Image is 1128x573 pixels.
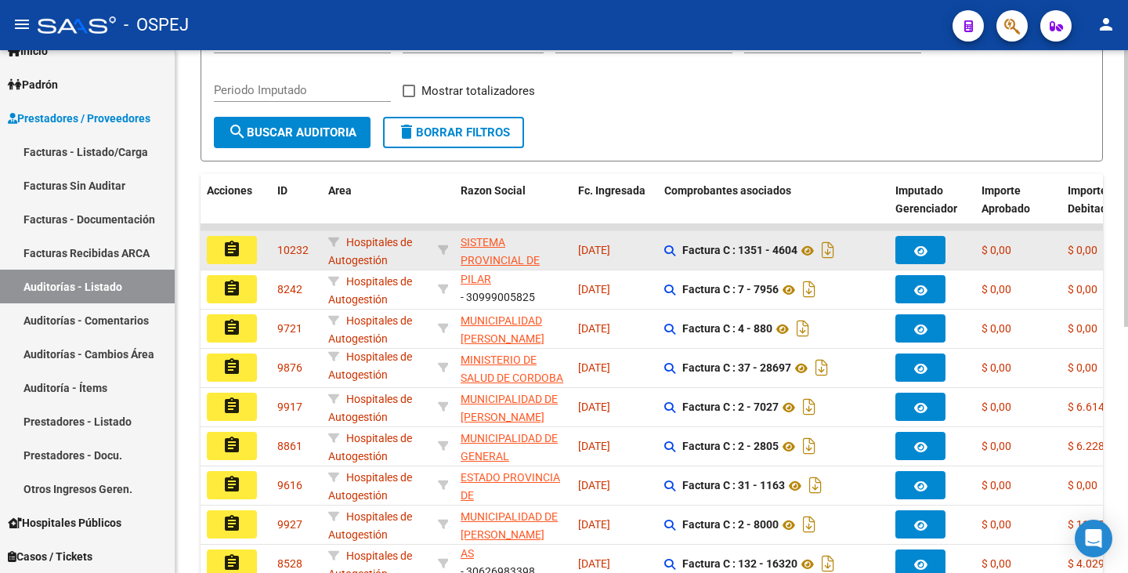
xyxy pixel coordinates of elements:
[461,236,540,285] span: SISTEMA PROVINCIAL DE SALUD
[982,322,1011,335] span: $ 0,00
[222,475,241,494] mat-icon: assignment
[277,244,309,256] span: 10232
[578,557,610,570] span: [DATE]
[982,518,1011,531] span: $ 0,00
[328,314,412,345] span: Hospitales de Autogestión
[812,355,832,380] i: Descargar documento
[1068,361,1097,374] span: $ 0,00
[222,397,241,415] mat-icon: assignment
[682,401,779,414] strong: Factura C : 2 - 7027
[982,361,1011,374] span: $ 0,00
[328,275,412,306] span: Hospitales de Autogestión
[271,174,322,243] datatable-header-cell: ID
[397,125,510,140] span: Borrar Filtros
[1068,401,1119,413] span: $ 6.614,00
[461,430,566,462] div: - 30999000874
[682,558,797,571] strong: Factura C : 132 - 16320
[397,122,416,141] mat-icon: delete
[461,510,558,541] span: MUNICIPALIDAD DE [PERSON_NAME]
[578,283,610,296] span: [DATE]
[982,401,1011,413] span: $ 0,00
[222,436,241,455] mat-icon: assignment
[222,553,241,572] mat-icon: assignment
[277,401,302,413] span: 9917
[222,240,241,259] mat-icon: assignment
[975,174,1061,243] datatable-header-cell: Importe Aprobado
[682,519,779,531] strong: Factura C : 2 - 8000
[578,361,610,374] span: [DATE]
[277,518,302,531] span: 9927
[578,322,610,335] span: [DATE]
[8,514,121,531] span: Hospitales Públicos
[277,361,302,374] span: 9876
[222,318,241,337] mat-icon: assignment
[818,238,838,263] i: Descargar documento
[461,312,566,345] div: - 30999074843
[578,401,610,413] span: [DATE]
[658,174,889,243] datatable-header-cell: Comprobantes asociados
[982,479,1011,491] span: $ 0,00
[461,354,563,384] span: MINISTERIO DE SALUD DE CORDOBA
[682,323,772,335] strong: Factura C : 4 - 880
[461,469,566,502] div: - 30673377544
[222,279,241,298] mat-icon: assignment
[578,518,610,531] span: [DATE]
[322,174,432,243] datatable-header-cell: Area
[1097,15,1115,34] mat-icon: person
[277,557,302,570] span: 8528
[1068,184,1113,215] span: Importe Debitado
[461,234,566,267] div: - 30691822849
[328,184,352,197] span: Area
[799,277,819,302] i: Descargar documento
[461,508,566,541] div: - 30999001552
[1068,479,1097,491] span: $ 0,00
[277,184,287,197] span: ID
[201,174,271,243] datatable-header-cell: Acciones
[461,273,566,306] div: - 30999005825
[8,110,150,127] span: Prestadores / Proveedores
[578,440,610,452] span: [DATE]
[277,322,302,335] span: 9721
[1068,440,1119,452] span: $ 6.228,00
[8,42,48,60] span: Inicio
[578,244,610,256] span: [DATE]
[228,125,356,140] span: Buscar Auditoria
[799,433,819,459] i: Descargar documento
[982,283,1011,296] span: $ 0,00
[1068,518,1126,531] span: $ 11.889,00
[461,393,558,423] span: MUNICIPALIDAD DE [PERSON_NAME]
[682,362,791,375] strong: Factura C : 37 - 28697
[982,244,1011,256] span: $ 0,00
[277,479,302,491] span: 9616
[982,440,1011,452] span: $ 0,00
[1068,283,1097,296] span: $ 0,00
[682,441,779,453] strong: Factura C : 2 - 2805
[454,174,572,243] datatable-header-cell: Razon Social
[383,117,524,148] button: Borrar Filtros
[222,357,241,376] mat-icon: assignment
[277,440,302,452] span: 8861
[328,510,412,541] span: Hospitales de Autogestión
[682,284,779,296] strong: Factura C : 7 - 7956
[328,432,412,462] span: Hospitales de Autogestión
[799,512,819,537] i: Descargar documento
[982,184,1030,215] span: Importe Aprobado
[793,316,813,341] i: Descargar documento
[277,283,302,296] span: 8242
[8,76,58,93] span: Padrón
[805,473,826,498] i: Descargar documento
[982,557,1011,570] span: $ 0,00
[461,432,558,481] span: MUNICIPALIDAD DE GENERAL [PERSON_NAME]
[682,480,785,492] strong: Factura C : 31 - 1163
[578,479,610,491] span: [DATE]
[8,548,92,565] span: Casos / Tickets
[124,8,189,42] span: - OSPEJ
[328,471,412,502] span: Hospitales de Autogestión
[421,82,535,100] span: Mostrar totalizadores
[1075,520,1112,557] div: Open Intercom Messenger
[13,15,31,34] mat-icon: menu
[461,471,566,537] span: ESTADO PROVINCIA DE [GEOGRAPHIC_DATA][PERSON_NAME]
[1068,557,1119,570] span: $ 4.029,00
[207,184,252,197] span: Acciones
[228,122,247,141] mat-icon: search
